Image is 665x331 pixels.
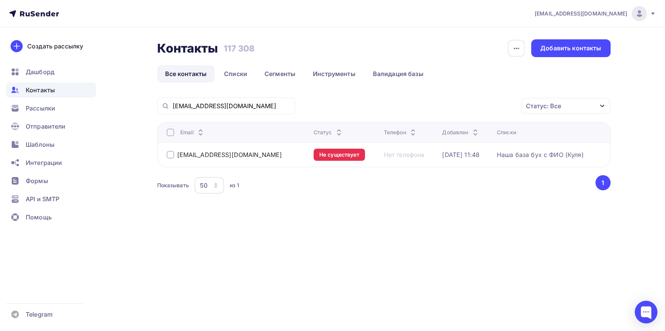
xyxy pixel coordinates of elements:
[595,175,611,190] button: Go to page 1
[26,213,52,222] span: Помощь
[26,158,62,167] span: Интеграции
[26,104,55,113] span: Рассылки
[6,137,96,152] a: Шаблоны
[157,182,189,189] div: Показывать
[314,149,365,161] a: Не существует
[305,65,363,82] a: Инструменты
[26,122,66,131] span: Отправители
[26,194,59,204] span: API и SMTP
[594,175,611,190] ul: Pagination
[26,310,53,319] span: Telegram
[6,64,96,79] a: Дашборд
[257,65,303,82] a: Сегменты
[497,129,516,136] div: Списки
[314,129,343,136] div: Статус
[27,42,83,51] div: Создать рассылку
[497,151,584,159] a: Наша база бух с ФИО (Куля)
[157,65,215,82] a: Все контакты
[6,119,96,134] a: Отправители
[384,129,418,136] div: Телефон
[442,151,479,159] a: [DATE] 11:48
[200,181,207,190] div: 50
[216,65,255,82] a: Списки
[6,101,96,116] a: Рассылки
[526,101,561,110] div: Статус: Все
[26,67,54,76] span: Дашборд
[180,129,206,136] div: Email
[535,10,627,17] span: [EMAIL_ADDRESS][DOMAIN_NAME]
[26,140,54,149] span: Шаблоны
[26,176,48,185] span: Формы
[26,85,55,95] span: Контакты
[6,173,96,188] a: Формы
[157,41,218,56] h2: Контакты
[521,98,611,114] button: Статус: Все
[230,182,240,189] div: из 1
[177,151,282,159] a: [EMAIL_ADDRESS][DOMAIN_NAME]
[442,129,479,136] div: Добавлен
[224,43,255,54] h3: 117 308
[194,177,224,194] button: 50
[6,82,96,98] a: Контакты
[535,6,656,21] a: [EMAIL_ADDRESS][DOMAIN_NAME]
[173,102,291,110] input: Поиск
[540,44,601,53] div: Добавить контакты
[384,151,425,159] a: Нет телефона
[365,65,431,82] a: Валидация базы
